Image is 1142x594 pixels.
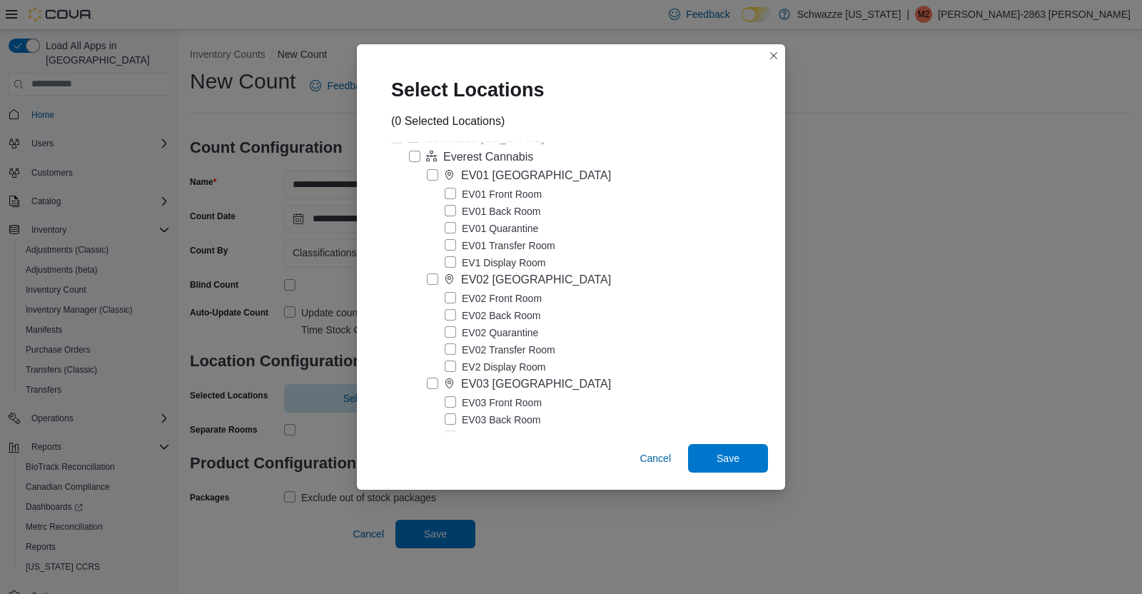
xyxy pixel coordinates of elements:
[445,428,538,445] label: EV03 Quarantine
[461,376,611,393] div: EV03 [GEOGRAPHIC_DATA]
[445,290,542,307] label: EV02 Front Room
[445,203,541,220] label: EV01 Back Room
[717,451,739,465] span: Save
[443,148,533,166] div: Everest Cannabis
[374,61,573,113] div: Select Locations
[445,186,542,203] label: EV01 Front Room
[640,451,671,465] span: Cancel
[765,47,782,64] button: Closes this modal window
[688,444,768,473] button: Save
[445,324,538,341] label: EV02 Quarantine
[445,220,538,237] label: EV01 Quarantine
[445,307,541,324] label: EV02 Back Room
[445,358,546,376] label: EV2 Display Room
[445,341,555,358] label: EV02 Transfer Room
[461,167,611,184] div: EV01 [GEOGRAPHIC_DATA]
[391,113,505,130] div: (0 Selected Locations)
[634,444,677,473] button: Cancel
[445,394,542,411] label: EV03 Front Room
[445,254,546,271] label: EV1 Display Room
[445,411,541,428] label: EV03 Back Room
[461,271,611,288] div: EV02 [GEOGRAPHIC_DATA]
[445,237,555,254] label: EV01 Transfer Room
